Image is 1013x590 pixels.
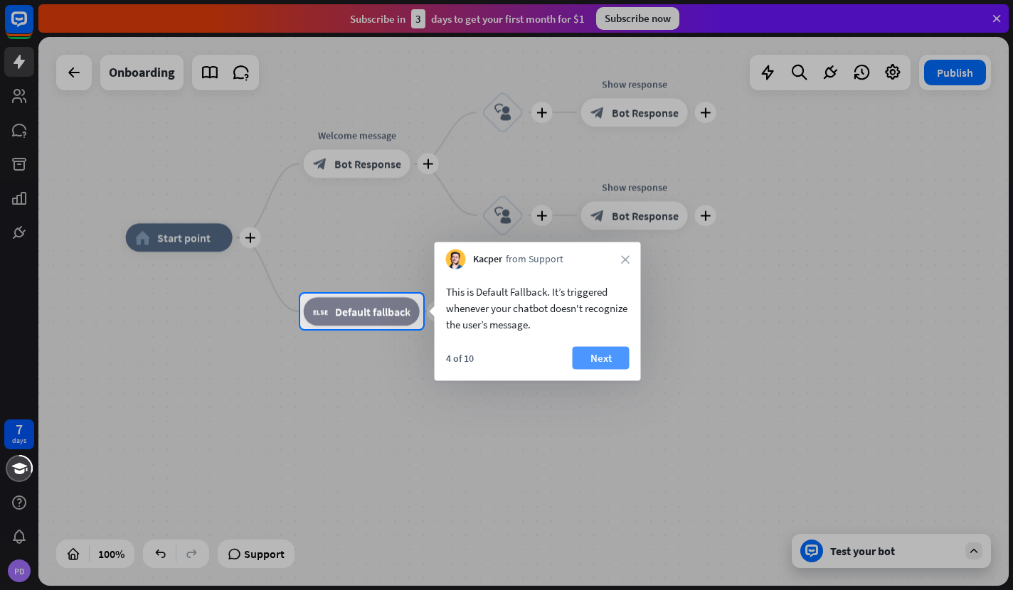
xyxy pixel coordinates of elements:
[446,352,474,365] div: 4 of 10
[313,304,328,318] i: block_fallback
[11,6,54,48] button: Open LiveChat chat widget
[335,304,410,318] span: Default fallback
[573,347,630,370] button: Next
[473,252,502,267] span: Kacper
[621,255,630,264] i: close
[506,252,563,267] span: from Support
[446,284,630,333] div: This is Default Fallback. It’s triggered whenever your chatbot doesn't recognize the user’s message.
